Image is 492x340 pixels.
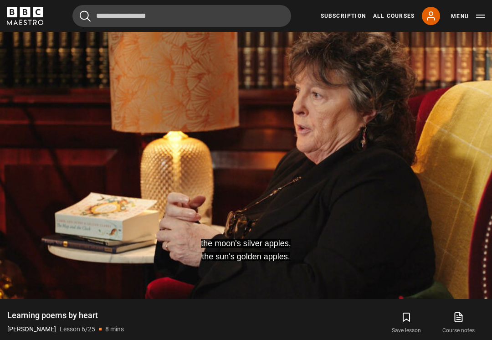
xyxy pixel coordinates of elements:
input: Search [72,5,291,27]
a: Course notes [433,310,485,336]
h1: Learning poems by heart [7,310,124,321]
a: All Courses [373,12,415,20]
button: Save lesson [380,310,432,336]
button: Toggle navigation [451,12,485,21]
p: 8 mins [105,325,124,334]
svg: BBC Maestro [7,7,43,25]
button: Submit the search query [80,10,91,22]
a: Subscription [321,12,366,20]
p: [PERSON_NAME] [7,325,56,334]
p: Lesson 6/25 [60,325,95,334]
